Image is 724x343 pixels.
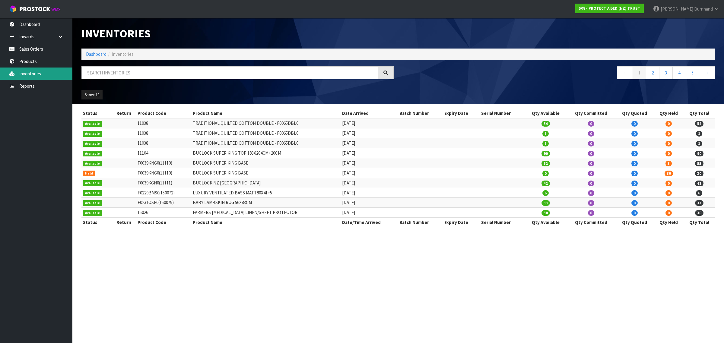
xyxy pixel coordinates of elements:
[191,128,341,138] td: TRADITIONAL QUILTED COTTON DOUBLE - F0065DBL0
[191,118,341,128] td: TRADITIONAL QUILTED COTTON DOUBLE - F0065DBL0
[191,109,341,118] th: Product Name
[588,161,594,166] span: 0
[631,151,638,156] span: 0
[136,178,191,188] td: F0039KGN0
[665,210,672,216] span: 0
[683,218,715,227] th: Qty Total
[159,170,172,176] span: (11110)
[191,208,341,218] td: FARMERS [MEDICAL_DATA] LINEN/SHEET PROTECTOR
[695,181,703,186] span: 42
[631,131,638,137] span: 0
[683,109,715,118] th: Qty Total
[136,158,191,168] td: F0039KNG0
[191,188,341,198] td: LUXURY VENTILATED BASS MATT80X41+5
[579,6,640,11] strong: S08 - PROTECT A BED (NZ) TRUST
[646,66,659,79] a: 2
[341,158,398,168] td: [DATE]
[136,208,191,218] td: 15026
[159,190,175,196] span: (150072)
[443,218,480,227] th: Expiry Date
[159,180,172,186] span: (11111)
[191,138,341,148] td: TRADITIONAL QUILTED COTTON DOUBLE - F0065DBL0
[136,168,191,178] td: F0039KNG0
[81,66,378,79] input: Search inventories
[51,7,61,12] small: WMS
[136,218,191,227] th: Product Code
[541,181,550,186] span: 42
[665,151,672,156] span: 0
[567,109,615,118] th: Qty Committed
[341,218,398,227] th: Date/Time Arrived
[541,200,550,206] span: 33
[542,171,549,176] span: 0
[191,168,341,178] td: BUGLOCK SUPER KING BASE
[83,190,102,196] span: Available
[81,218,112,227] th: Status
[443,109,480,118] th: Expiry Date
[398,218,443,227] th: Batch Number
[695,200,703,206] span: 33
[112,218,136,227] th: Return
[136,128,191,138] td: 11038
[665,190,672,196] span: 0
[615,109,654,118] th: Qty Quoted
[341,138,398,148] td: [DATE]
[341,109,398,118] th: Date Arrived
[191,148,341,158] td: BUGLOCK SUPER KING TOP 183X204CM+20CM
[341,168,398,178] td: [DATE]
[542,131,549,137] span: 1
[694,6,713,12] span: Burnnand
[665,161,672,166] span: 3
[541,121,550,127] span: 54
[81,90,103,100] button: Show: 10
[83,161,102,167] span: Available
[665,171,673,176] span: 30
[588,151,594,156] span: 0
[83,141,102,147] span: Available
[631,190,638,196] span: 0
[480,218,525,227] th: Serial Number
[695,121,703,127] span: 54
[83,151,102,157] span: Available
[398,109,443,118] th: Batch Number
[191,218,341,227] th: Product Name
[9,5,17,13] img: cube-alt.png
[631,161,638,166] span: 0
[695,171,703,176] span: 30
[136,118,191,128] td: 11038
[661,6,693,12] span: [PERSON_NAME]
[136,188,191,198] td: F0229BMS0
[699,66,715,79] a: →
[341,198,398,208] td: [DATE]
[631,121,638,127] span: 0
[542,190,549,196] span: 6
[633,66,646,79] a: 1
[665,141,672,146] span: 0
[524,218,567,227] th: Qty Available
[588,190,594,196] span: 0
[588,171,594,176] span: 0
[341,128,398,138] td: [DATE]
[83,180,102,186] span: Available
[654,218,684,227] th: Qty Held
[631,181,638,186] span: 0
[686,66,699,79] a: 5
[191,198,341,208] td: BABY LAMBSKIN RUG 56X83CM
[695,151,703,156] span: 90
[112,51,134,57] span: Inventories
[136,148,191,158] td: 11104
[654,109,684,118] th: Qty Held
[158,200,174,205] span: (150079)
[588,200,594,206] span: 0
[83,121,102,127] span: Available
[588,121,594,127] span: 0
[672,66,686,79] a: 4
[665,121,672,127] span: 0
[83,171,95,177] span: Held
[83,210,102,216] span: Available
[541,161,550,166] span: 52
[665,200,672,206] span: 0
[19,5,50,13] span: ProStock
[542,141,549,146] span: 1
[191,178,341,188] td: BUGLOCK NZ [GEOGRAPHIC_DATA]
